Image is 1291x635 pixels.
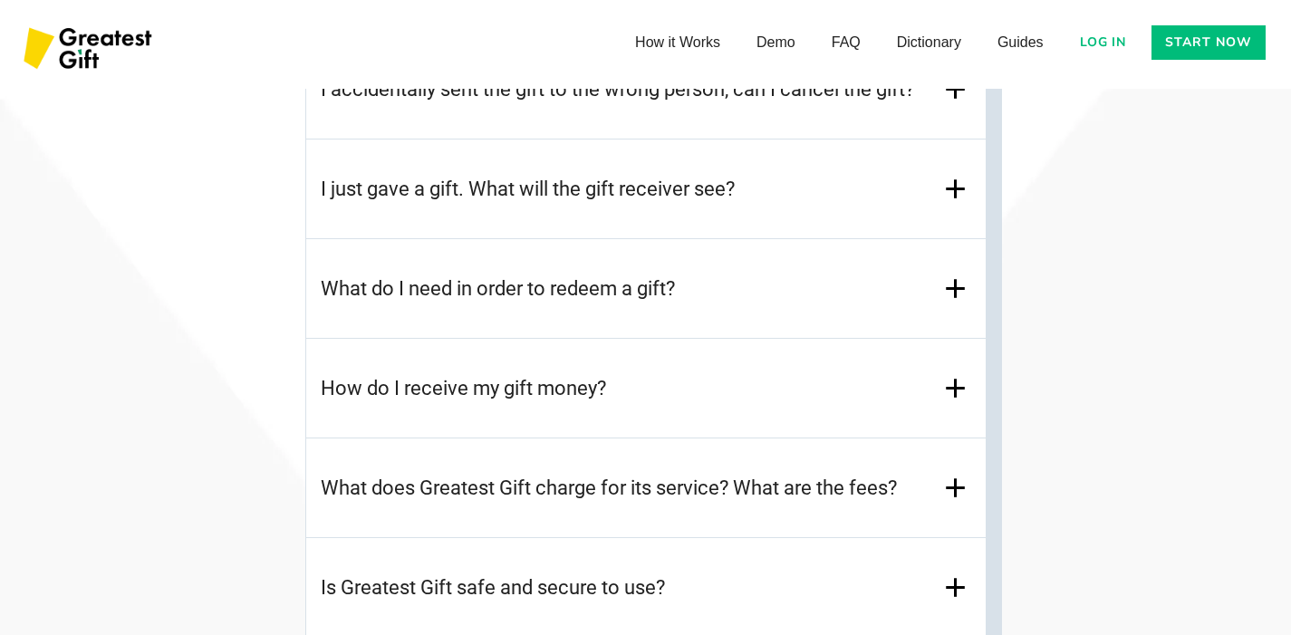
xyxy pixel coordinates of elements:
a: home [18,18,161,82]
img: plus icon [939,472,971,504]
div: What does Greatest Gift charge for its service? What are the fees? [306,438,986,538]
div: I just gave a gift. What will the gift receiver see? [306,140,986,239]
a: How it Works [617,24,738,61]
img: plus icon [939,572,971,603]
h3: What does Greatest Gift charge for its service? What are the fees? [321,475,897,502]
div: How do I receive my gift money? [306,339,986,438]
a: Log in [1069,25,1138,60]
h3: Is Greatest Gift safe and secure to use? [321,574,665,601]
div: What do I need in order to redeem a gift? [306,239,986,339]
img: plus icon [939,273,971,304]
h3: I accidentally sent the gift to the wrong person, can I cancel the gift? [321,76,914,103]
div: I accidentally sent the gift to the wrong person, can I cancel the gift? [306,40,986,140]
img: plus icon [939,173,971,205]
img: Greatest Gift Logo [18,18,161,82]
a: Demo [738,24,814,61]
a: Guides [979,24,1062,61]
a: FAQ [814,24,879,61]
img: plus icon [939,73,971,105]
h3: How do I receive my gift money? [321,375,606,402]
a: Dictionary [879,24,979,61]
img: plus icon [939,372,971,404]
a: Start now [1151,25,1266,60]
h3: I just gave a gift. What will the gift receiver see? [321,176,735,203]
h3: What do I need in order to redeem a gift? [321,275,675,303]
